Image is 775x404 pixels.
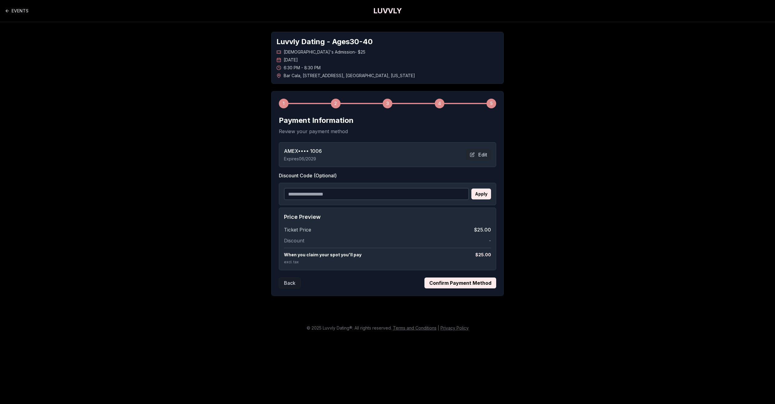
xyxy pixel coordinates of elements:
[284,213,491,221] h4: Price Preview
[284,73,415,79] span: Bar Cala , [STREET_ADDRESS] , [GEOGRAPHIC_DATA] , [US_STATE]
[466,149,491,160] button: Edit
[471,189,491,199] button: Apply
[373,6,402,16] a: LUVVLY
[279,278,301,288] button: Back
[393,325,437,330] a: Terms and Conditions
[276,37,499,47] h1: Luvvly Dating - Ages 30 - 40
[440,325,469,330] a: Privacy Policy
[383,99,392,108] div: 3
[424,278,496,288] button: Confirm Payment Method
[284,237,304,244] span: Discount
[284,49,365,55] span: [DEMOGRAPHIC_DATA]'s Admission - $25
[284,260,299,264] span: excl. tax
[279,99,289,108] div: 1
[279,172,496,179] label: Discount Code (Optional)
[331,99,341,108] div: 2
[438,325,439,330] span: |
[284,65,321,71] span: 6:30 PM - 8:30 PM
[284,252,361,258] span: When you claim your spot you'll pay
[284,57,298,63] span: [DATE]
[474,226,491,233] span: $25.00
[284,226,311,233] span: Ticket Price
[489,237,491,244] span: -
[435,99,444,108] div: 4
[5,5,28,17] a: Back to events
[279,128,496,135] p: Review your payment method
[284,156,322,162] p: Expires 06/2029
[279,116,496,125] h2: Payment Information
[475,252,491,258] span: $ 25.00
[486,99,496,108] div: 5
[284,147,322,155] span: AMEX •••• 1006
